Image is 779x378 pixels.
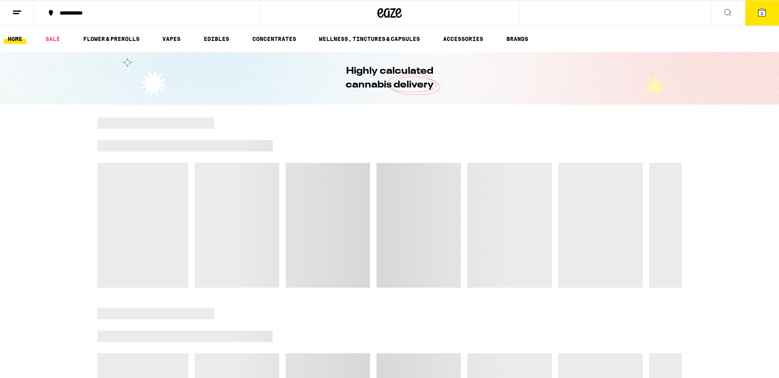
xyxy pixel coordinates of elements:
a: BRANDS [502,34,532,44]
a: WELLNESS, TINCTURES & CAPSULES [315,34,424,44]
a: CONCENTRATES [248,34,300,44]
a: HOME [4,34,26,44]
a: SALE [41,34,64,44]
a: VAPES [158,34,185,44]
a: EDIBLES [200,34,233,44]
span: 2 [761,11,763,16]
a: FLOWER & PREROLLS [79,34,144,44]
a: ACCESSORIES [439,34,487,44]
button: 2 [745,0,779,26]
h1: Highly calculated cannabis delivery [323,64,456,92]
